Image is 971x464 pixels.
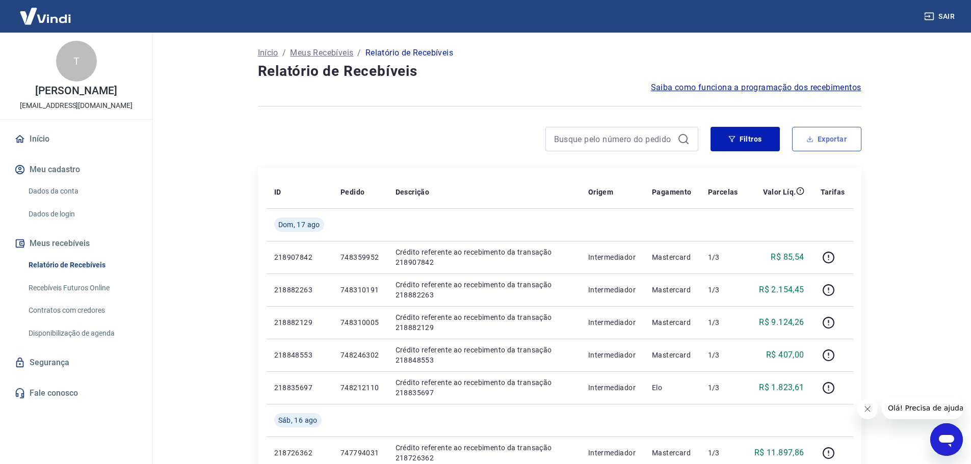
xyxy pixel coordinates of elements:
p: Origem [588,187,613,197]
a: Início [12,128,140,150]
p: 218907842 [274,252,324,262]
p: Intermediador [588,448,636,458]
p: Parcelas [708,187,738,197]
p: Crédito referente ao recebimento da transação 218848553 [396,345,572,365]
img: Vindi [12,1,78,32]
p: [PERSON_NAME] [35,86,117,96]
p: 748359952 [340,252,379,262]
p: Intermediador [588,285,636,295]
p: Tarifas [821,187,845,197]
p: Crédito referente ao recebimento da transação 218835697 [396,377,572,398]
p: Intermediador [588,350,636,360]
a: Dados de login [24,204,140,225]
button: Exportar [792,127,861,151]
input: Busque pelo número do pedido [554,131,673,147]
iframe: Fechar mensagem [857,399,878,419]
p: R$ 9.124,26 [759,316,804,329]
p: Intermediador [588,252,636,262]
a: Disponibilização de agenda [24,323,140,344]
p: R$ 1.823,61 [759,381,804,394]
p: Elo [652,383,692,393]
p: Mastercard [652,285,692,295]
button: Meus recebíveis [12,232,140,255]
p: 748246302 [340,350,379,360]
p: 1/3 [708,285,738,295]
p: 1/3 [708,350,738,360]
a: Recebíveis Futuros Online [24,278,140,298]
a: Fale conosco [12,382,140,404]
p: Crédito referente ao recebimento da transação 218882129 [396,312,572,333]
p: Mastercard [652,350,692,360]
p: 218882129 [274,317,324,327]
button: Meu cadastro [12,158,140,181]
button: Filtros [711,127,780,151]
p: R$ 407,00 [766,349,804,361]
p: 748212110 [340,383,379,393]
a: Meus Recebíveis [290,47,353,59]
p: ID [274,187,281,197]
span: Olá! Precisa de ajuda? [6,7,86,15]
div: T [56,41,97,81]
p: Pagamento [652,187,692,197]
a: Saiba como funciona a programação dos recebimentos [651,81,861,94]
span: Sáb, 16 ago [278,415,318,425]
p: Intermediador [588,383,636,393]
p: R$ 11.897,86 [754,447,804,459]
p: 1/3 [708,252,738,262]
h4: Relatório de Recebíveis [258,61,861,81]
p: R$ 2.154,45 [759,284,804,296]
p: 218848553 [274,350,324,360]
p: 1/3 [708,448,738,458]
p: Pedido [340,187,364,197]
button: Sair [922,7,959,26]
a: Dados da conta [24,181,140,202]
p: 748310191 [340,285,379,295]
a: Segurança [12,351,140,374]
p: 747794031 [340,448,379,458]
p: 748310005 [340,317,379,327]
p: Valor Líq. [763,187,796,197]
iframe: Mensagem da empresa [882,397,963,419]
p: Crédito referente ao recebimento da transação 218882263 [396,280,572,300]
p: Mastercard [652,252,692,262]
p: 1/3 [708,383,738,393]
p: Crédito referente ao recebimento da transação 218726362 [396,443,572,463]
span: Dom, 17 ago [278,220,320,230]
p: / [282,47,286,59]
p: Mastercard [652,317,692,327]
p: Descrição [396,187,430,197]
p: 1/3 [708,317,738,327]
a: Início [258,47,278,59]
p: R$ 85,54 [771,251,804,263]
p: 218726362 [274,448,324,458]
p: Crédito referente ao recebimento da transação 218907842 [396,247,572,267]
a: Relatório de Recebíveis [24,255,140,276]
p: Intermediador [588,317,636,327]
p: [EMAIL_ADDRESS][DOMAIN_NAME] [20,100,133,111]
a: Contratos com credores [24,300,140,321]
p: Relatório de Recebíveis [365,47,453,59]
p: / [357,47,361,59]
iframe: Botão para abrir a janela de mensagens [930,423,963,456]
p: 218882263 [274,285,324,295]
p: 218835697 [274,383,324,393]
p: Mastercard [652,448,692,458]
